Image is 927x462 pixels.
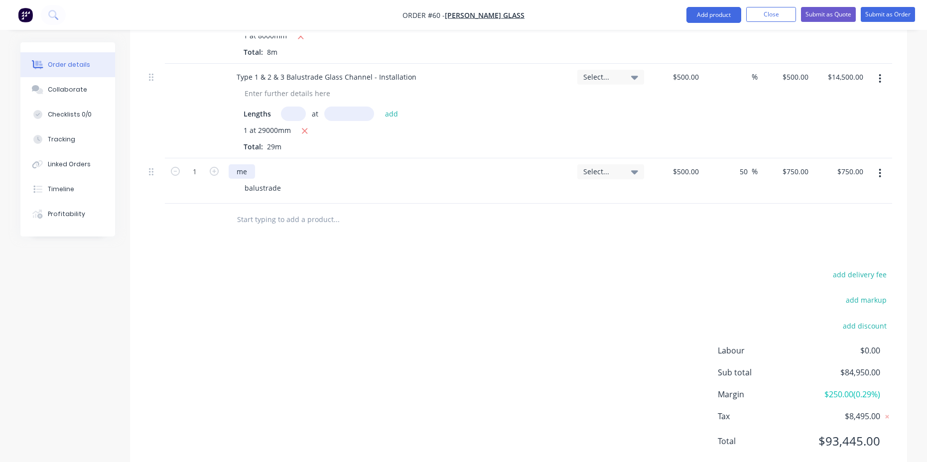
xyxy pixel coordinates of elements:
button: Checklists 0/0 [20,102,115,127]
span: Labour [718,345,806,356]
button: add delivery fee [828,268,892,281]
button: Close [746,7,796,22]
span: $84,950.00 [806,366,880,378]
a: [PERSON_NAME] Glass [445,10,525,20]
div: Tracking [48,135,75,144]
span: 1 at 8000mm [244,30,287,43]
button: Add product [686,7,741,23]
input: Start typing to add a product... [237,210,436,230]
span: $93,445.00 [806,432,880,450]
button: add [380,107,403,120]
img: Factory [18,7,33,22]
span: Tax [718,410,806,422]
span: $250.00 ( 0.29 %) [806,388,880,400]
span: Total: [244,142,263,151]
span: Select... [583,72,621,82]
span: at [312,109,318,119]
div: Timeline [48,185,74,194]
div: Collaborate [48,85,87,94]
button: Submit as Order [861,7,915,22]
div: Order details [48,60,90,69]
button: Tracking [20,127,115,152]
span: 8m [263,47,281,57]
button: add markup [841,293,892,307]
span: 29m [263,142,285,151]
span: 1 at 29000mm [244,125,291,137]
button: Profitability [20,202,115,227]
button: Order details [20,52,115,77]
div: Linked Orders [48,160,91,169]
span: Select... [583,166,621,177]
span: Order #60 - [402,10,445,20]
span: Lengths [244,109,271,119]
div: Type 1 & 2 & 3 Balustrade Glass Channel - Installation [229,70,424,84]
button: add discount [838,319,892,332]
span: Total [718,435,806,447]
div: me [229,164,255,179]
button: Submit as Quote [801,7,856,22]
div: Profitability [48,210,85,219]
span: Total: [244,47,263,57]
span: Margin [718,388,806,400]
button: Linked Orders [20,152,115,177]
span: Sub total [718,366,806,378]
button: Collaborate [20,77,115,102]
span: % [752,71,758,83]
span: $8,495.00 [806,410,880,422]
span: % [752,166,758,177]
div: balustrade [237,181,289,195]
span: $0.00 [806,345,880,356]
div: Checklists 0/0 [48,110,92,119]
button: Timeline [20,177,115,202]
